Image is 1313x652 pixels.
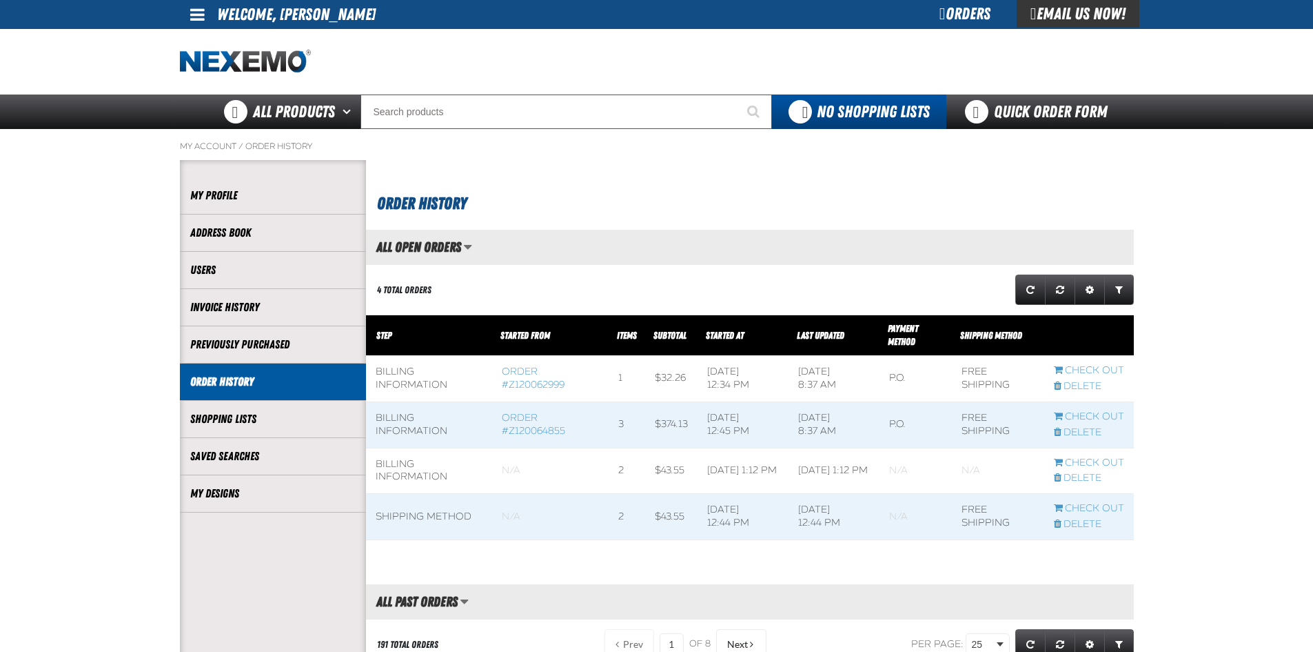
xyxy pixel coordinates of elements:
[460,590,469,613] button: Manage grid views. Current view is All Past Orders
[190,262,356,278] a: Users
[653,330,686,341] a: Subtotal
[609,356,645,402] td: 1
[180,141,236,152] a: My Account
[706,330,744,341] a: Started At
[245,141,312,152] a: Order History
[180,141,1134,152] nav: Breadcrumbs
[698,494,788,540] td: [DATE] 12:44 PM
[338,95,360,129] button: Open All Products pages
[888,323,918,347] a: Payment Method
[1104,275,1134,305] a: Expand or Collapse Grid Filters
[946,95,1133,129] a: Quick Order Form
[698,402,788,448] td: [DATE] 12:45 PM
[797,330,844,341] a: Last Updated
[190,337,356,353] a: Previously Purchased
[788,494,879,540] td: [DATE] 12:44 PM
[1054,457,1124,470] a: Continue checkout started from
[1044,315,1134,356] th: Row actions
[879,448,952,494] td: Blank
[360,95,772,129] input: Search
[376,330,391,341] span: Step
[190,411,356,427] a: Shopping Lists
[377,284,431,297] div: 4 Total Orders
[502,366,564,391] a: Order #Z120062999
[492,448,608,494] td: Blank
[788,356,879,402] td: [DATE] 8:37 AM
[190,486,356,502] a: My Designs
[645,494,698,540] td: $43.55
[502,412,565,437] a: Order #Z120064855
[1045,275,1075,305] a: Reset grid action
[190,225,356,241] a: Address Book
[1054,411,1124,424] a: Continue checkout started from Z120064855
[609,494,645,540] td: 2
[190,299,356,315] a: Invoice History
[952,494,1044,540] td: Free Shipping
[952,448,1044,494] td: Blank
[879,402,952,448] td: P.O.
[617,330,637,341] span: Items
[366,239,461,255] h2: All Open Orders
[952,356,1044,402] td: Free Shipping
[463,235,472,259] button: Manage grid views. Current view is All Open Orders
[879,494,952,540] td: Blank
[1054,518,1124,531] a: Delete checkout started from
[492,494,608,540] td: Blank
[645,402,698,448] td: $374.13
[788,448,879,494] td: [DATE] 1:12 PM
[190,188,356,204] a: My Profile
[972,638,994,652] span: 25
[1015,275,1046,305] a: Refresh grid action
[1054,380,1124,393] a: Delete checkout started from Z120062999
[1054,364,1124,377] a: Continue checkout started from Z120062999
[377,194,467,213] span: Order History
[609,402,645,448] td: 3
[238,141,243,152] span: /
[817,102,930,121] span: No Shopping Lists
[698,448,788,494] td: [DATE] 1:12 PM
[788,402,879,448] td: [DATE] 8:37 AM
[180,50,311,74] img: Nexemo logo
[698,356,788,402] td: [DATE] 12:34 PM
[772,95,946,129] button: You do not have available Shopping Lists. Open to Create a New List
[960,330,1022,341] span: Shipping Method
[645,448,698,494] td: $43.55
[952,402,1044,448] td: Free Shipping
[366,594,458,609] h2: All Past Orders
[645,356,698,402] td: $32.26
[376,458,483,484] div: Billing Information
[376,366,483,392] div: Billing Information
[609,448,645,494] td: 2
[376,511,483,524] div: Shipping Method
[253,99,335,124] span: All Products
[190,448,356,464] a: Saved Searches
[879,356,952,402] td: P.O.
[1075,275,1105,305] a: Expand or Collapse Grid Settings
[727,639,748,650] span: Next Page
[1054,426,1124,439] a: Delete checkout started from Z120064855
[190,374,356,390] a: Order History
[911,638,964,650] span: Per page:
[689,638,711,651] span: of 8
[377,638,438,651] div: 191 Total Orders
[376,412,483,438] div: Billing Information
[500,330,550,341] span: Started From
[1054,472,1124,485] a: Delete checkout started from
[180,50,311,74] a: Home
[737,95,772,129] button: Start Searching
[1054,502,1124,515] a: Continue checkout started from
